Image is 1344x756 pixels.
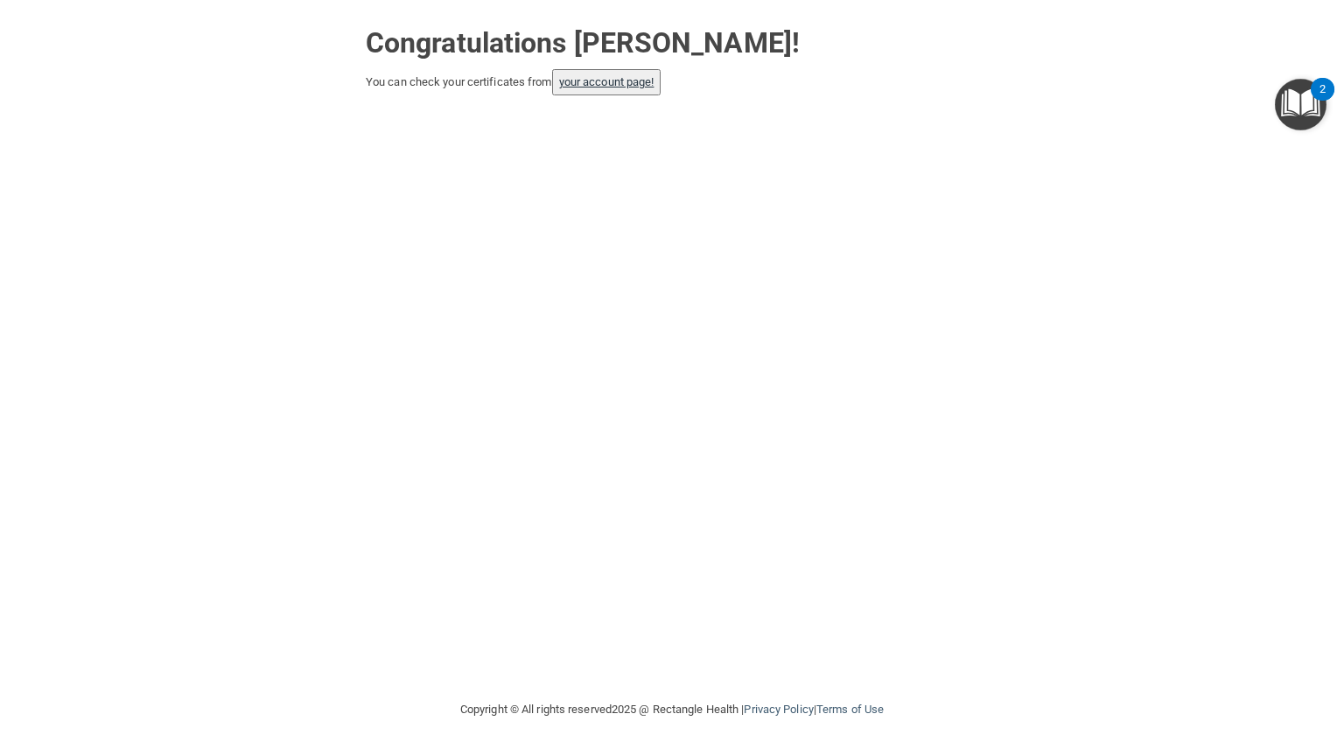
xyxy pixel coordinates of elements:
[1319,89,1326,112] div: 2
[353,682,991,738] div: Copyright © All rights reserved 2025 @ Rectangle Health | |
[366,26,800,59] strong: Congratulations [PERSON_NAME]!
[559,75,654,88] a: your account page!
[1275,79,1326,130] button: Open Resource Center, 2 new notifications
[744,703,813,716] a: Privacy Policy
[816,703,884,716] a: Terms of Use
[552,69,661,95] button: your account page!
[366,69,978,95] div: You can check your certificates from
